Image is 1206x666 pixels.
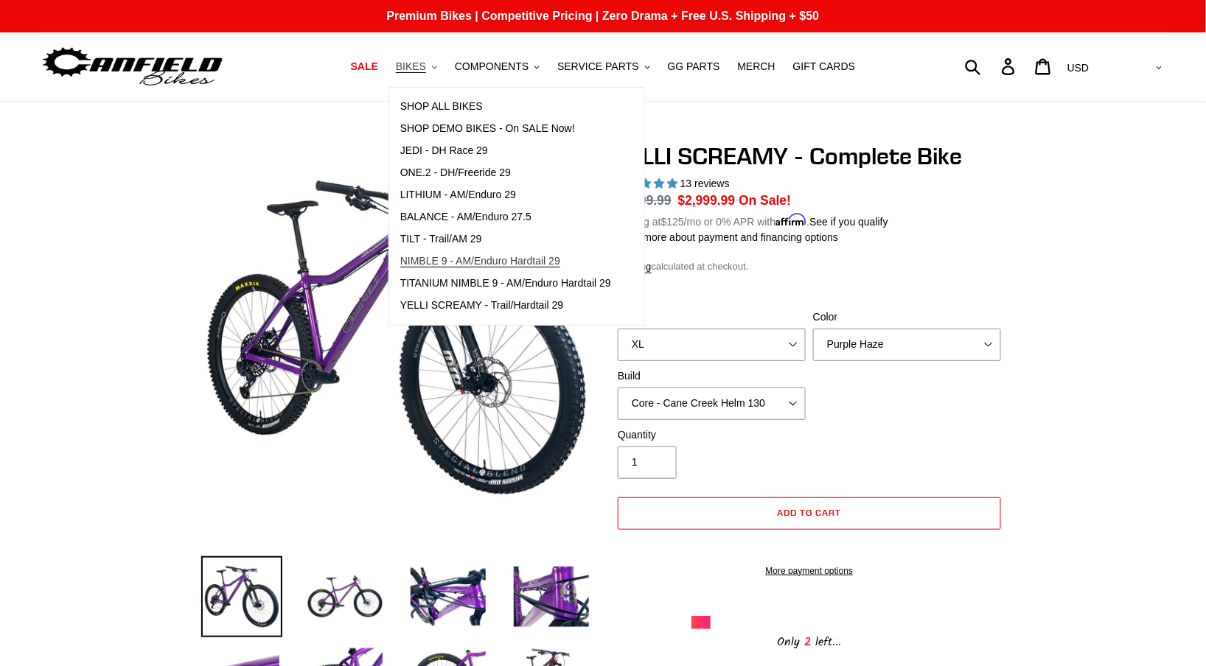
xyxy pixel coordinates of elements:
span: GG PARTS [668,60,720,73]
span: SHOP ALL BIKES [400,100,483,113]
a: JEDI - DH Race 29 [389,140,622,162]
a: TITANIUM NIMBLE 9 - AM/Enduro Hardtail 29 [389,273,622,295]
span: TILT - Trail/AM 29 [400,233,482,245]
input: Search [973,50,1011,83]
span: SALE [351,60,378,73]
span: 5.00 stars [614,178,680,189]
img: Load image into Gallery viewer, YELLI SCREAMY - Complete Bike [201,556,282,637]
a: ONE.2 - DH/Freeride 29 [389,162,622,184]
span: 13 reviews [680,178,730,189]
a: GG PARTS [660,57,728,77]
a: SHOP ALL BIKES [389,96,622,118]
button: COMPONENTS [447,57,547,77]
a: SALE [344,57,386,77]
span: JEDI - DH Race 29 [400,144,488,157]
span: GIFT CARDS [793,60,856,73]
button: SERVICE PARTS [550,57,657,77]
span: 2 [801,633,816,651]
button: BIKES [388,57,445,77]
a: TILT - Trail/AM 29 [389,228,622,250]
label: Build [618,368,806,384]
span: BALANCE - AM/Enduro 27.5 [400,211,531,223]
span: MERCH [738,60,775,73]
span: TITANIUM NIMBLE 9 - AM/Enduro Hardtail 29 [400,277,611,290]
a: SHOP DEMO BIKES - On SALE Now! [389,118,622,140]
span: $2,999.99 [678,193,736,208]
button: Add to cart [618,497,1001,530]
span: $125 [661,216,684,228]
span: On Sale! [739,191,791,210]
h1: YELLI SCREAMY - Complete Bike [614,142,1005,170]
span: LITHIUM - AM/Enduro 29 [400,189,516,201]
label: Size [618,309,806,325]
a: More payment options [618,564,1001,578]
s: $4,499.99 [614,193,672,208]
span: BIKES [396,60,426,73]
span: COMPONENTS [455,60,529,73]
label: Color [813,309,1001,325]
a: Learn more about payment and financing options [614,231,838,243]
span: SERVICE PARTS [557,60,638,73]
img: Canfield Bikes [41,43,225,90]
a: NIMBLE 9 - AM/Enduro Hardtail 29 [389,250,622,273]
a: GIFT CARDS [786,57,863,77]
div: calculated at checkout. [614,259,1005,274]
span: YELLI SCREAMY - Trail/Hardtail 29 [400,299,564,312]
img: Load image into Gallery viewer, YELLI SCREAMY - Complete Bike [304,556,386,637]
span: Add to cart [778,507,842,518]
span: SHOP DEMO BIKES - On SALE Now! [400,122,575,135]
a: Shipping [614,261,652,273]
label: Quantity [618,427,806,443]
img: Load image into Gallery viewer, YELLI SCREAMY - Complete Bike [408,556,489,637]
img: Load image into Gallery viewer, YELLI SCREAMY - Complete Bike [511,556,592,637]
a: See if you qualify - Learn more about Affirm Financing (opens in modal) [809,216,888,228]
a: YELLI SCREAMY - Trail/Hardtail 29 [389,295,622,317]
a: MERCH [731,57,783,77]
span: NIMBLE 9 - AM/Enduro Hardtail 29 [400,255,560,267]
div: Only left... [691,629,927,652]
span: Affirm [775,214,806,226]
a: BALANCE - AM/Enduro 27.5 [389,206,622,228]
a: LITHIUM - AM/Enduro 29 [389,184,622,206]
span: ONE.2 - DH/Freeride 29 [400,166,511,179]
p: Starting at /mo or 0% APR with . [614,211,888,230]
